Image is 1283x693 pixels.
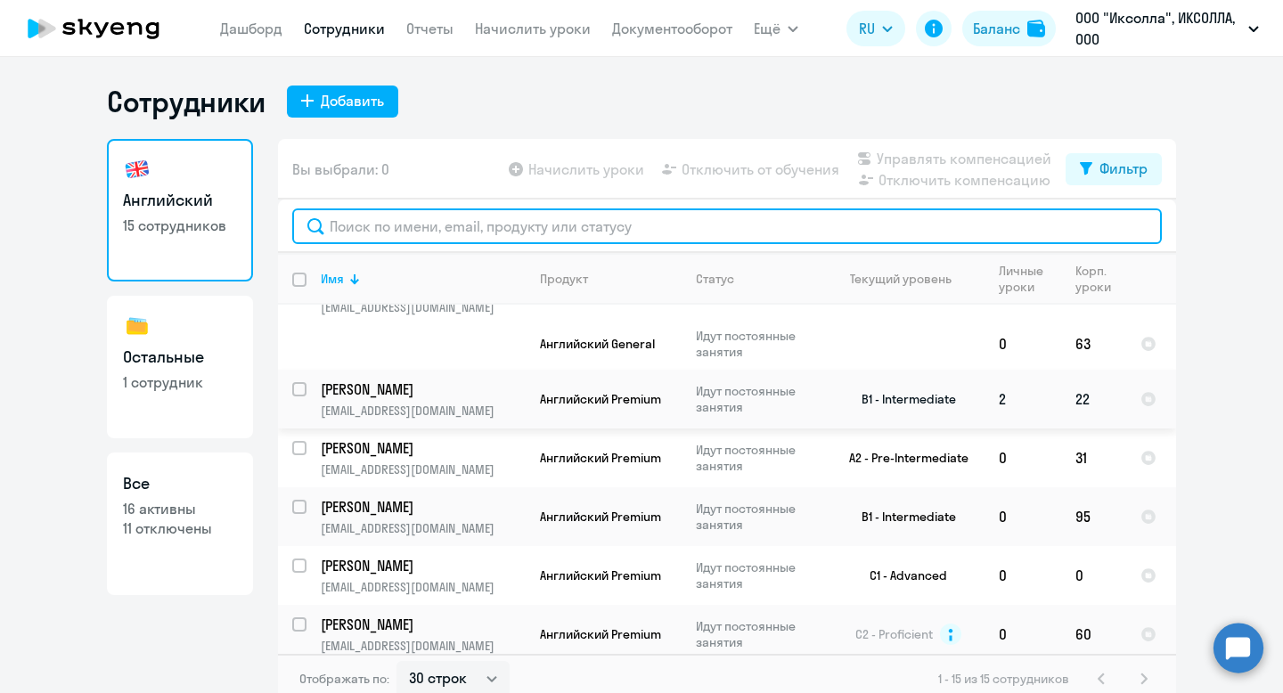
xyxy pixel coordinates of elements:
[1061,546,1126,605] td: 0
[1099,158,1148,179] div: Фильтр
[696,271,734,287] div: Статус
[123,346,237,369] h3: Остальные
[107,296,253,438] a: Остальные1 сотрудник
[406,20,454,37] a: Отчеты
[123,372,237,392] p: 1 сотрудник
[321,403,525,419] p: [EMAIL_ADDRESS][DOMAIN_NAME]
[833,271,984,287] div: Текущий уровень
[855,626,933,642] span: C2 - Proficient
[999,263,1060,295] div: Личные уроки
[107,452,253,595] a: Все16 активны11 отключены
[846,11,905,46] button: RU
[123,499,237,518] p: 16 активны
[985,428,1061,487] td: 0
[859,18,875,39] span: RU
[540,450,661,466] span: Английский Premium
[321,438,525,458] a: [PERSON_NAME]
[107,84,266,119] h1: Сотрудники
[1061,428,1126,487] td: 31
[107,139,253,281] a: Английский15 сотрудников
[299,671,389,687] span: Отображать по:
[321,299,525,315] p: [EMAIL_ADDRESS][DOMAIN_NAME]
[819,487,985,546] td: B1 - Intermediate
[287,86,398,118] button: Добавить
[696,328,818,360] p: Идут постоянные занятия
[123,189,237,212] h3: Английский
[321,438,522,458] p: [PERSON_NAME]
[540,509,661,525] span: Английский Premium
[321,379,522,399] p: [PERSON_NAME]
[321,615,525,634] a: [PERSON_NAME]
[696,501,818,533] p: Идут постоянные занятия
[1066,153,1162,185] button: Фильтр
[540,336,655,352] span: Английский General
[1061,605,1126,664] td: 60
[321,579,525,595] p: [EMAIL_ADDRESS][DOMAIN_NAME]
[321,379,525,399] a: [PERSON_NAME]
[612,20,732,37] a: Документооборот
[540,626,661,642] span: Английский Premium
[1075,7,1241,50] p: ООО "Иксолла", ИКСОЛЛА, ООО
[123,216,237,235] p: 15 сотрудников
[850,271,952,287] div: Текущий уровень
[754,18,780,39] span: Ещё
[985,487,1061,546] td: 0
[321,556,522,575] p: [PERSON_NAME]
[321,497,522,517] p: [PERSON_NAME]
[540,567,661,583] span: Английский Premium
[819,428,985,487] td: A2 - Pre-Intermediate
[540,391,661,407] span: Английский Premium
[1027,20,1045,37] img: balance
[123,155,151,183] img: english
[123,518,237,538] p: 11 отключены
[292,208,1162,244] input: Поиск по имени, email, продукту или статусу
[540,271,588,287] div: Продукт
[321,520,525,536] p: [EMAIL_ADDRESS][DOMAIN_NAME]
[696,559,818,591] p: Идут постоянные занятия
[696,442,818,474] p: Идут постоянные занятия
[321,461,525,477] p: [EMAIL_ADDRESS][DOMAIN_NAME]
[220,20,282,37] a: Дашборд
[321,271,344,287] div: Имя
[1075,263,1125,295] div: Корп. уроки
[1061,487,1126,546] td: 95
[475,20,591,37] a: Начислить уроки
[938,671,1069,687] span: 1 - 15 из 15 сотрудников
[123,312,151,340] img: others
[321,497,525,517] a: [PERSON_NAME]
[321,271,525,287] div: Имя
[696,383,818,415] p: Идут постоянные занятия
[123,472,237,495] h3: Все
[1061,318,1126,370] td: 63
[973,18,1020,39] div: Баланс
[985,370,1061,428] td: 2
[696,618,818,650] p: Идут постоянные занятия
[754,11,798,46] button: Ещё
[985,605,1061,664] td: 0
[819,546,985,605] td: C1 - Advanced
[292,159,389,180] span: Вы выбрали: 0
[985,318,1061,370] td: 0
[321,615,522,634] p: [PERSON_NAME]
[985,546,1061,605] td: 0
[819,370,985,428] td: B1 - Intermediate
[321,556,525,575] a: [PERSON_NAME]
[304,20,385,37] a: Сотрудники
[1061,370,1126,428] td: 22
[1066,7,1268,50] button: ООО "Иксолла", ИКСОЛЛА, ООО
[321,638,525,654] p: [EMAIL_ADDRESS][DOMAIN_NAME]
[962,11,1056,46] button: Балансbalance
[321,90,384,111] div: Добавить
